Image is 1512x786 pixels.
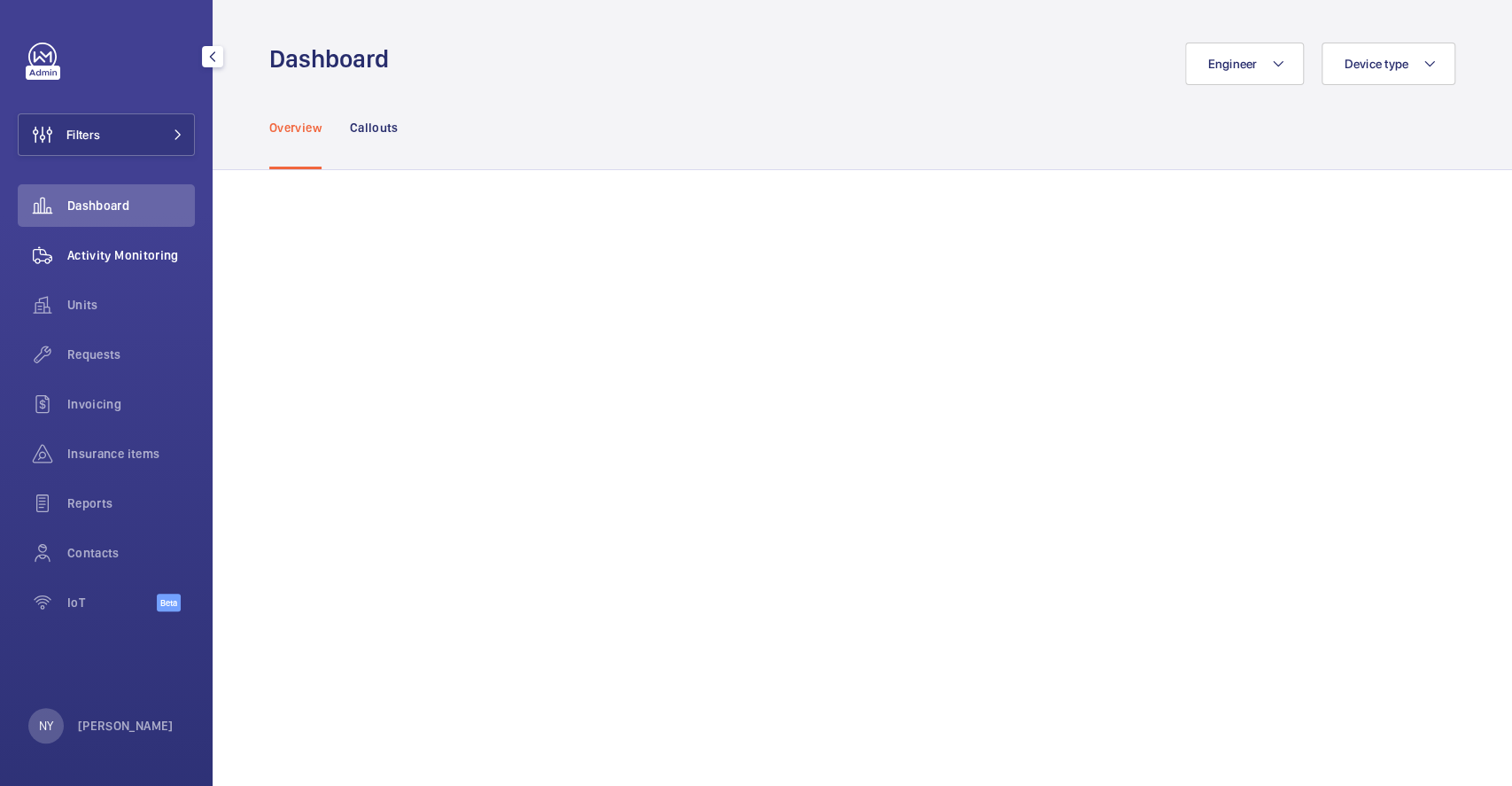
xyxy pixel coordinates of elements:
[67,296,195,314] span: Units
[1344,57,1408,71] span: Device type
[78,717,174,735] p: [PERSON_NAME]
[39,717,53,735] p: NY
[269,119,322,136] p: Overview
[67,346,195,363] span: Requests
[66,126,100,144] span: Filters
[67,494,195,512] span: Reports
[67,395,195,413] span: Invoicing
[350,119,399,136] p: Callouts
[67,594,157,611] span: IoT
[1322,43,1455,85] button: Device type
[67,246,195,264] span: Activity Monitoring
[269,43,399,75] h1: Dashboard
[67,197,195,214] span: Dashboard
[157,594,181,611] span: Beta
[67,544,195,562] span: Contacts
[67,445,195,463] span: Insurance items
[18,113,195,156] button: Filters
[1185,43,1304,85] button: Engineer
[1207,57,1257,71] span: Engineer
